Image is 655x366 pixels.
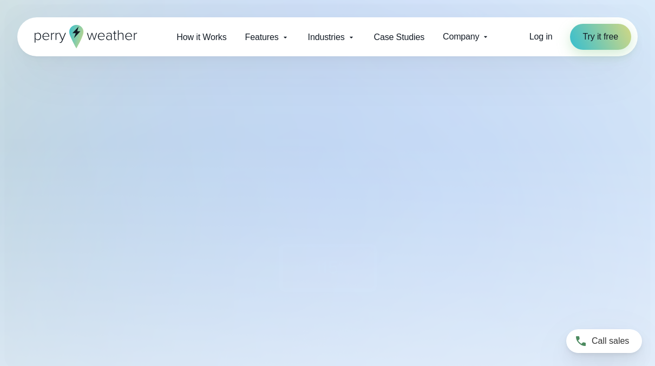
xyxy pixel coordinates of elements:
[374,31,424,44] span: Case Studies
[570,24,631,50] a: Try it free
[529,30,553,43] a: Log in
[365,26,434,48] a: Case Studies
[529,32,553,41] span: Log in
[592,335,629,348] span: Call sales
[245,31,279,44] span: Features
[308,31,345,44] span: Industries
[176,31,226,44] span: How it Works
[167,26,235,48] a: How it Works
[583,30,618,43] span: Try it free
[443,30,479,43] span: Company
[566,329,642,353] a: Call sales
